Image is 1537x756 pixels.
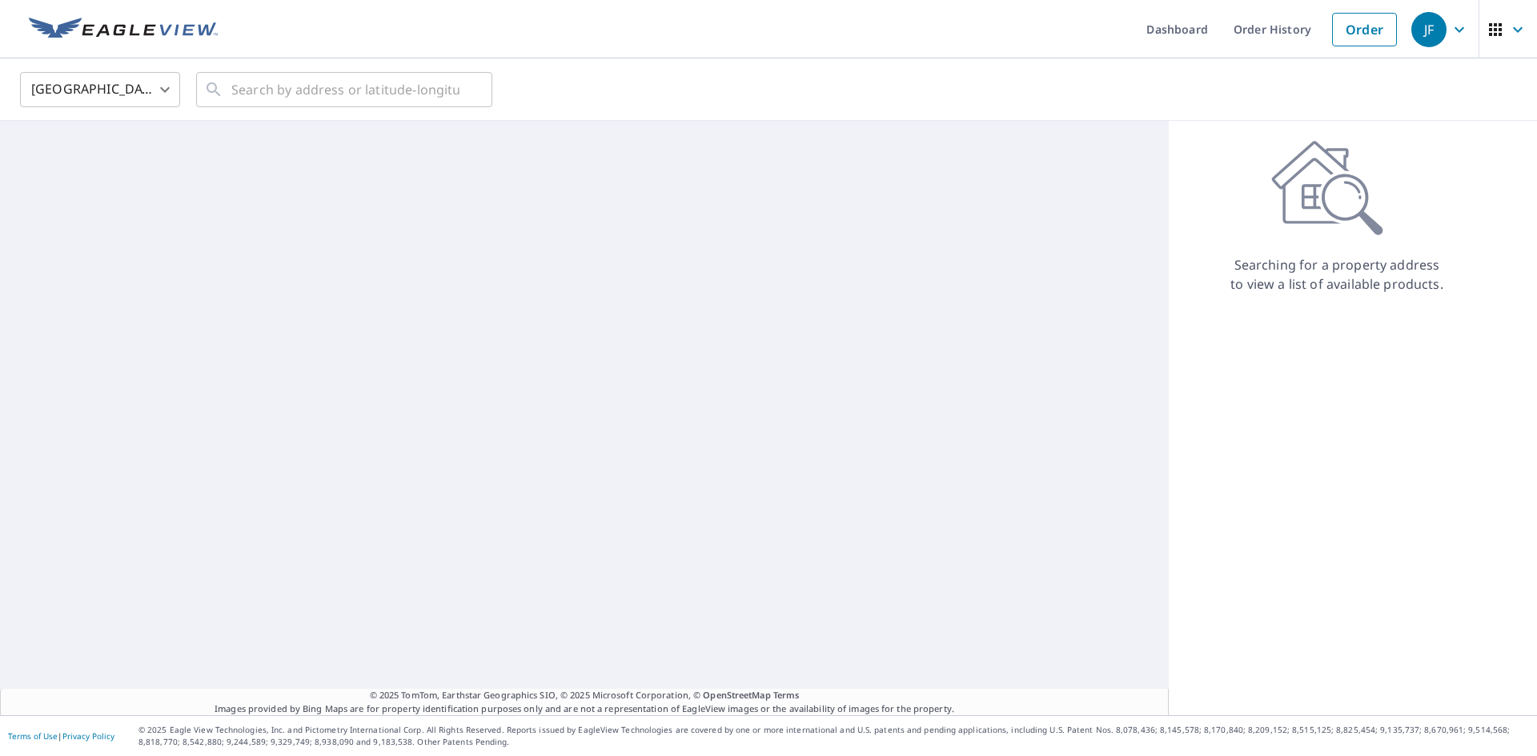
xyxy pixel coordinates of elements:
[20,67,180,112] div: [GEOGRAPHIC_DATA]
[138,724,1529,748] p: © 2025 Eagle View Technologies, Inc. and Pictometry International Corp. All Rights Reserved. Repo...
[370,689,800,702] span: © 2025 TomTom, Earthstar Geographics SIO, © 2025 Microsoft Corporation, ©
[8,730,58,742] a: Terms of Use
[703,689,770,701] a: OpenStreetMap
[231,67,459,112] input: Search by address or latitude-longitude
[8,731,114,741] p: |
[1230,255,1444,294] p: Searching for a property address to view a list of available products.
[62,730,114,742] a: Privacy Policy
[29,18,218,42] img: EV Logo
[1332,13,1397,46] a: Order
[773,689,800,701] a: Terms
[1411,12,1447,47] div: JF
